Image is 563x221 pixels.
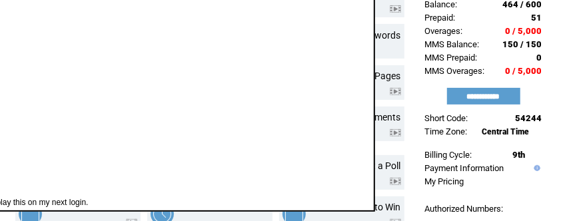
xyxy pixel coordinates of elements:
span: MMS Overages: [425,66,485,76]
img: video.png [390,88,401,95]
img: video.png [390,129,401,136]
img: video.png [390,5,401,13]
span: 0 [537,53,542,63]
span: Central Time [482,127,530,136]
span: Authorized Numbers: [425,204,504,214]
span: Overages: [425,26,463,36]
a: Payment Information [425,163,504,173]
a: Keywords [360,30,401,41]
span: Billing Cycle: [425,150,472,160]
a: Text to Win [356,202,401,212]
span: 0 / 5,000 [506,26,542,36]
span: MMS Balance: [425,39,480,49]
span: Short Code: [425,113,468,123]
span: Time Zone: [425,126,468,136]
span: 51 [532,13,542,23]
span: 54244 [516,113,542,123]
img: help.gif [531,165,540,171]
span: 0 / 5,000 [506,66,542,76]
a: My Pricing [425,176,464,186]
span: 150 / 150 [503,39,542,49]
span: Prepaid: [425,13,456,23]
span: MMS Prepaid: [425,53,478,63]
span: 9th [513,150,526,160]
img: video.png [390,178,401,185]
